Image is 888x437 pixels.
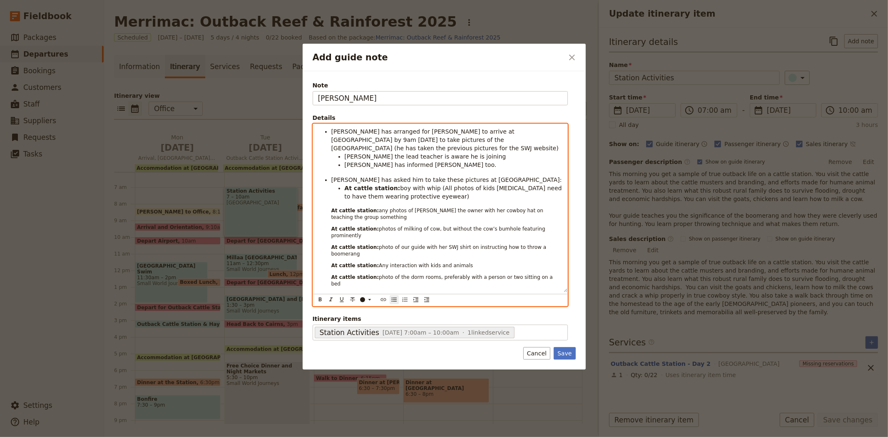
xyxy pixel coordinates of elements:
span: [PERSON_NAME] the lead teacher is aware he is joining [345,153,506,160]
button: Format italic [326,295,336,304]
button: Save [554,347,575,360]
h2: Add guide note [313,51,563,64]
span: Itinerary items [313,315,568,323]
strong: At cattle station: [331,244,379,250]
span: 1 linked service [463,328,510,337]
span: photo of the dorm rooms, preferably with a person or two sitting on a bed [331,274,555,287]
strong: At cattle station: [331,208,379,214]
strong: At cattle station: [331,274,379,280]
strong: At cattle station: [345,185,400,191]
span: any photos of [PERSON_NAME] the owner with her cowboy hat on teaching the group something [331,208,545,220]
span: boy with whip (All photos of kids [MEDICAL_DATA] need to have them wearing protective eyewear) [345,185,564,200]
button: Close dialog [565,50,579,65]
span: photos of milking of cow, but without the cow’s bumhole featuring prominently [331,226,547,238]
span: Any interaction with kids and animals [379,263,473,268]
span: photo of our guide with her SWJ shirt on instructing how to throw a boomerang [331,244,548,257]
button: Format strikethrough [348,295,357,304]
div: Details [313,114,568,122]
span: Station Activities [320,328,379,338]
span: [PERSON_NAME] has informed [PERSON_NAME] too. [345,161,497,168]
button: Numbered list [400,295,410,304]
button: Format underline [337,295,346,304]
button: Increase indent [411,295,420,304]
span: Note [313,81,568,89]
button: Bulleted list [390,295,399,304]
span: [PERSON_NAME] has arranged for [PERSON_NAME] to arrive at [GEOGRAPHIC_DATA] by 9am [DATE] to take... [331,128,559,151]
input: Note [313,91,568,105]
button: Decrease indent [422,295,431,304]
span: [PERSON_NAME] has asked him to take these pictures at [GEOGRAPHIC_DATA]: [331,176,562,183]
button: Insert link [379,295,388,304]
strong: At cattle station: [331,226,379,232]
button: Cancel [523,347,550,360]
span: [DATE] 7:00am – 10:00am [383,329,459,336]
button: ​ [358,295,375,304]
button: Format bold [316,295,325,304]
div: ​ [359,296,376,303]
strong: At cattle station: [331,263,379,268]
